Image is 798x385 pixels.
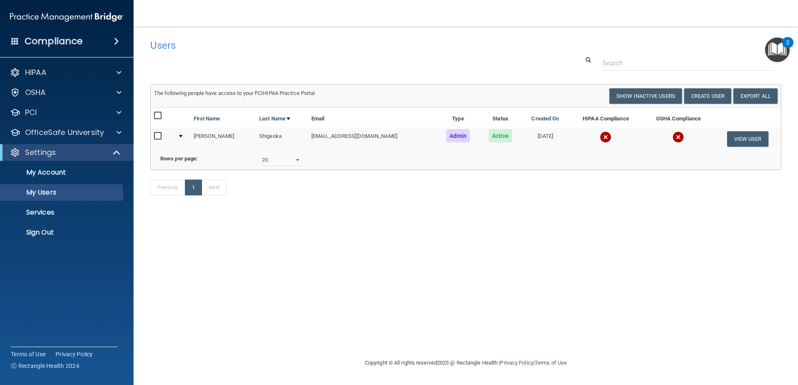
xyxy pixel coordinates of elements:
span: Ⓒ Rectangle Health 2024 [11,362,79,370]
th: Email [308,107,437,127]
button: Create User [684,88,731,104]
img: cross.ca9f0e7f.svg [600,131,611,143]
p: Sign Out [5,228,119,237]
td: Shigeoka [256,127,308,150]
td: [DATE] [521,127,569,150]
a: Settings [10,147,121,157]
div: Copyright © All rights reserved 2025 @ Rectangle Health | | [313,350,618,376]
a: Terms of Use [11,350,45,358]
p: Settings [25,147,56,157]
button: View User [727,131,768,147]
td: [EMAIL_ADDRESS][DOMAIN_NAME] [308,127,437,150]
p: OSHA [25,87,46,97]
a: OfficeSafe University [10,127,121,137]
h4: Compliance [25,35,83,47]
a: Privacy Policy [500,360,533,366]
a: First Name [194,114,220,124]
b: Rows per page: [160,155,198,162]
p: HIPAA [25,67,46,77]
h4: Users [150,40,513,51]
td: [PERSON_NAME] [190,127,256,150]
p: Services [5,208,119,217]
p: OfficeSafe University [25,127,104,137]
button: Open Resource Center, 2 new notifications [765,37,790,62]
th: Status [480,107,522,127]
img: cross.ca9f0e7f.svg [672,131,684,143]
a: HIPAA [10,67,121,77]
img: PMB logo [10,9,124,25]
th: HIPAA Compliance [569,107,642,127]
th: OSHA Compliance [642,107,714,127]
span: Admin [446,129,470,142]
button: Show Inactive Users [609,88,682,104]
iframe: Drift Widget Chat Controller [654,326,788,359]
p: My Account [5,168,119,177]
a: Created On [531,114,559,124]
a: Export All [733,88,778,104]
th: Type [437,107,479,127]
span: The following people have access to your PCIHIPAA Practice Portal [154,90,315,96]
a: Privacy Policy [56,350,93,358]
a: OSHA [10,87,121,97]
p: My Users [5,188,119,197]
a: Next [202,180,227,195]
div: 2 [786,42,789,53]
span: Active [489,129,513,142]
a: Terms of Use [535,360,567,366]
a: 1 [185,180,202,195]
a: PCI [10,107,121,117]
a: Last Name [259,114,290,124]
a: Previous [150,180,185,195]
p: PCI [25,107,37,117]
input: Search [602,55,775,71]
